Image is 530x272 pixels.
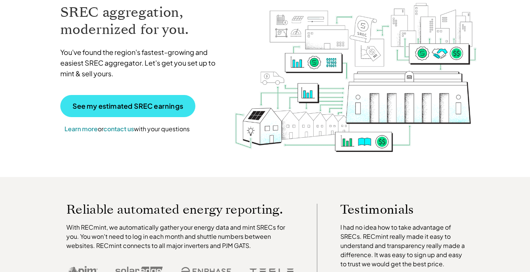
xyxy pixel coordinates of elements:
p: See my estimated SREC earnings [72,103,183,109]
p: With RECmint, we automatically gather your energy data and mint SRECs for you. You won't need to ... [66,223,294,250]
p: Reliable automated energy reporting. [66,204,294,215]
h1: SREC aggregation, modernized for you. [60,4,223,38]
p: or with your questions [60,124,194,134]
p: You've found the region's fastest-growing and easiest SREC aggregator. Let's get you set up to mi... [60,47,223,79]
a: contact us [103,125,134,133]
p: I had no idea how to take advantage of SRECs. RECmint really made it easy to understand and trans... [340,223,469,269]
a: See my estimated SREC earnings [60,95,195,117]
a: Learn more [64,125,98,133]
p: Testimonials [340,204,454,215]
